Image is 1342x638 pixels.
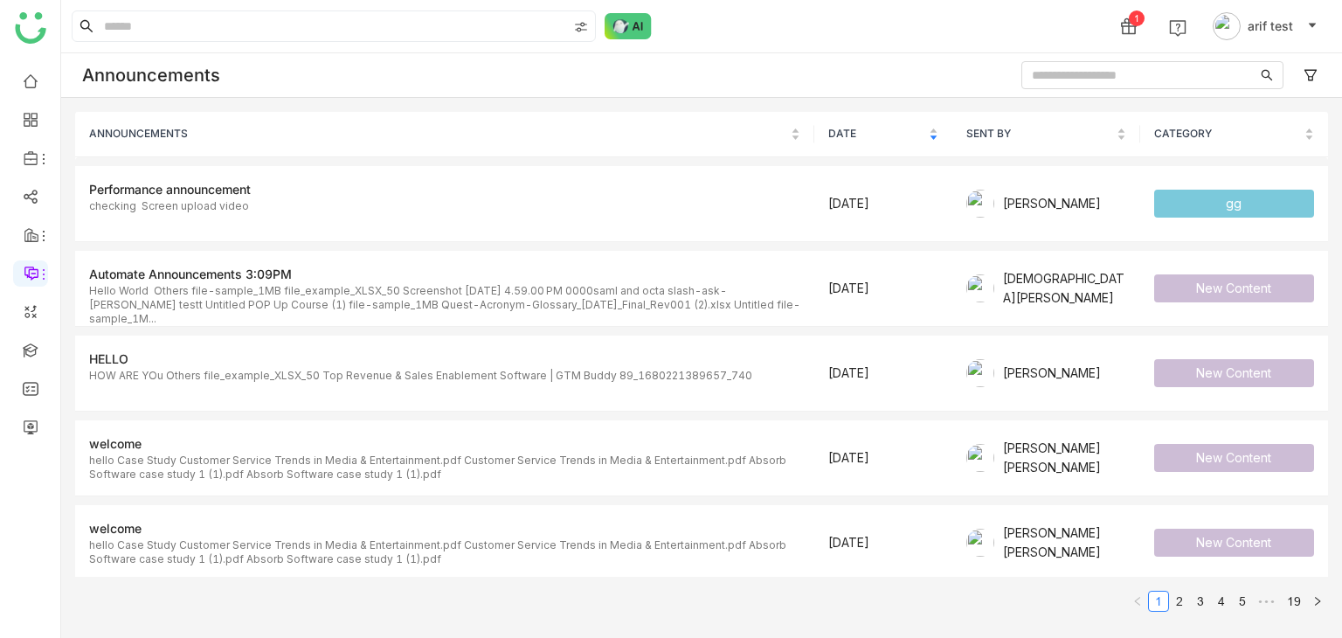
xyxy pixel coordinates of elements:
[89,538,800,566] div: hello Case Study Customer Service Trends in Media & Entertainment.pdf Customer Service Trends in ...
[1253,591,1281,612] li: Next 5 Pages
[1281,591,1307,612] li: 19
[89,454,800,482] div: hello Case Study Customer Service Trends in Media & Entertainment.pdf Customer Service Trends in ...
[814,251,952,327] td: [DATE]
[89,199,249,227] div: checking Screen upload video
[89,350,800,369] div: HELLO
[1191,592,1210,611] a: 3
[1248,17,1293,36] span: arif test
[814,336,952,412] td: [DATE]
[1196,279,1271,298] div: New Content
[1003,364,1101,383] div: [PERSON_NAME]
[1212,592,1231,611] a: 4
[89,434,800,454] div: welcome
[1149,592,1168,611] a: 1
[1232,591,1253,612] li: 5
[89,284,800,312] div: Hello World Others file-sample_1MB file_example_XLSX_50 Screenshot [DATE] 4.59.00 PM 0000saml and...
[1148,591,1169,612] li: 1
[89,369,752,397] div: HOW ARE YOu Others file_example_XLSX_50 Top Revenue & Sales Enablement Software | GTM Buddy 89_16...
[1127,591,1148,612] button: Previous Page
[89,265,800,284] div: Automate Announcements 3:09PM
[1282,592,1306,611] a: 19
[1170,592,1189,611] a: 2
[1003,439,1126,477] div: [PERSON_NAME] [PERSON_NAME]
[1213,12,1241,40] img: avatar
[1169,19,1186,37] img: help.svg
[89,519,800,538] div: welcome
[1209,12,1321,40] button: arif test
[1169,591,1190,612] li: 2
[15,12,46,44] img: logo
[1253,591,1281,612] span: •••
[814,505,952,581] td: [DATE]
[82,65,220,86] div: Announcements
[1307,591,1328,612] button: Next Page
[1211,591,1232,612] li: 4
[605,13,652,39] img: ask-buddy-normal.svg
[966,274,994,302] img: 684a9b06de261c4b36a3cf65
[966,359,994,387] img: 684a9b6bde261c4b36a3d2e3
[966,190,994,218] img: 684a9aedde261c4b36a3ced9
[1226,194,1242,213] div: gg
[1129,10,1145,26] div: 1
[1196,364,1271,383] div: New Content
[966,529,994,557] img: 684a959c82a3912df7c0cd23
[89,180,800,199] div: Performance announcement
[1003,194,1101,213] div: [PERSON_NAME]
[1196,533,1271,552] div: New Content
[966,444,994,472] img: 684a959c82a3912df7c0cd23
[1003,524,1126,562] div: [PERSON_NAME] [PERSON_NAME]
[1233,592,1252,611] a: 5
[814,166,952,242] td: [DATE]
[1190,591,1211,612] li: 3
[1196,448,1271,468] div: New Content
[1003,269,1126,308] div: [DEMOGRAPHIC_DATA][PERSON_NAME]
[574,20,588,34] img: search-type.svg
[814,420,952,496] td: [DATE]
